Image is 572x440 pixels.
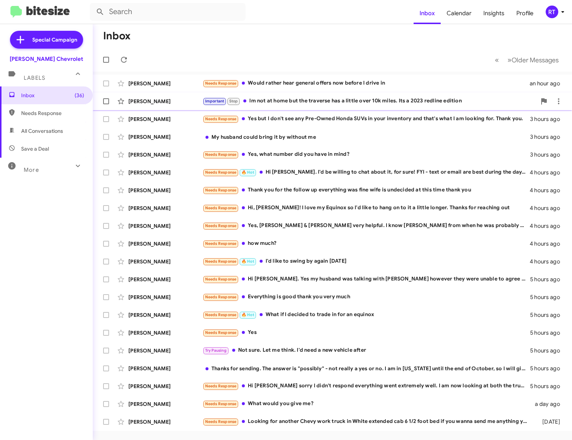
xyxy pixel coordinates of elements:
div: [PERSON_NAME] [128,293,203,301]
div: 5 hours ago [530,347,566,354]
div: I'd like to swing by again [DATE] [203,257,530,266]
div: [PERSON_NAME] Chevrolet [10,55,83,63]
div: 5 hours ago [530,311,566,319]
div: a day ago [533,400,566,408]
button: RT [539,6,564,18]
div: 5 hours ago [530,382,566,390]
div: Thanks for sending. The answer is "possibly" - not really a yes or no. I am in [US_STATE] until t... [203,365,530,372]
div: Hi [PERSON_NAME]. Yes my husband was talking with [PERSON_NAME] however they were unable to agree... [203,275,530,283]
span: All Conversations [21,127,63,135]
div: [PERSON_NAME] [128,80,203,87]
div: 5 hours ago [530,276,566,283]
span: Stop [229,99,238,104]
div: Hi, [PERSON_NAME]! I love my Equinox so I'd like to hang on to it a little longer. Thanks for rea... [203,204,530,212]
span: Needs Response [205,295,237,299]
span: Needs Response [205,188,237,193]
span: Special Campaign [32,36,77,43]
span: Try Pausing [205,348,227,353]
div: Thank you for the follow up everything was fine wife is undecided at this time thank you [203,186,530,194]
div: [PERSON_NAME] [128,418,203,426]
span: More [24,167,39,173]
span: 🔥 Hot [241,259,254,264]
span: Needs Response [205,259,237,264]
div: 4 hours ago [530,204,566,212]
div: Hi [PERSON_NAME]. I'd be willing to chat about it, for sure! FYI - text or email are best during ... [203,168,530,177]
a: Inbox [414,3,441,24]
span: Inbox [21,92,84,99]
div: [PERSON_NAME] [128,204,203,212]
span: Needs Response [205,401,237,406]
div: [PERSON_NAME] [128,347,203,354]
div: [PERSON_NAME] [128,115,203,123]
div: Yes but I don't see any Pre-Owned Honda SUVs in your inventory and that's what I am looking for. ... [203,115,530,123]
div: Hi [PERSON_NAME] sorry I didn't respond everything went extremely well. I am now looking at both ... [203,382,530,390]
div: [PERSON_NAME] [128,133,203,141]
span: Needs Response [205,116,237,121]
input: Search [90,3,246,21]
span: Needs Response [205,330,237,335]
button: Next [503,52,563,68]
a: Profile [510,3,539,24]
div: 5 hours ago [530,329,566,336]
div: 4 hours ago [530,169,566,176]
span: Needs Response [205,152,237,157]
div: 4 hours ago [530,222,566,230]
span: 🔥 Hot [241,312,254,317]
div: [PERSON_NAME] [128,169,203,176]
div: [DATE] [533,418,566,426]
span: Labels [24,75,45,81]
span: Save a Deal [21,145,49,152]
span: « [495,55,499,65]
a: Special Campaign [10,31,83,49]
div: 4 hours ago [530,187,566,194]
div: 5 hours ago [530,365,566,372]
div: [PERSON_NAME] [128,329,203,336]
div: What if I decided to trade in for an equinox [203,311,530,319]
span: Needs Response [205,277,237,282]
div: My husband could bring it by without me [203,133,530,141]
div: What would you give me? [203,400,533,408]
div: [PERSON_NAME] [128,151,203,158]
div: Im not at home but the traverse has a little over 10k miles. Its a 2023 redline edition [203,97,536,105]
div: Yes [203,328,530,337]
div: [PERSON_NAME] [128,276,203,283]
div: Everything is good thank you very much [203,293,530,301]
div: an hour ago [530,80,566,87]
div: RT [546,6,558,18]
div: 4 hours ago [530,240,566,247]
div: Would rather hear general offers now before I drive in [203,79,530,88]
nav: Page navigation example [491,52,563,68]
div: 4 hours ago [530,258,566,265]
div: [PERSON_NAME] [128,311,203,319]
div: [PERSON_NAME] [128,400,203,408]
div: [PERSON_NAME] [128,382,203,390]
span: Needs Response [205,384,237,388]
span: Needs Response [205,170,237,175]
div: [PERSON_NAME] [128,365,203,372]
span: Older Messages [512,56,559,64]
div: [PERSON_NAME] [128,258,203,265]
h1: Inbox [103,30,131,42]
span: Needs Response [205,312,237,317]
span: 🔥 Hot [241,170,254,175]
button: Previous [490,52,503,68]
div: 5 hours ago [530,293,566,301]
span: Needs Response [205,206,237,210]
div: Not sure. Let me think. I'd need a new vehicle after [203,346,530,355]
span: (36) [75,92,84,99]
a: Calendar [441,3,477,24]
span: Needs Response [205,419,237,424]
div: [PERSON_NAME] [128,222,203,230]
div: [PERSON_NAME] [128,240,203,247]
span: Needs Response [205,241,237,246]
span: Needs Response [205,81,237,86]
a: Insights [477,3,510,24]
div: how much? [203,239,530,248]
span: Needs Response [21,109,84,117]
div: 3 hours ago [530,115,566,123]
div: 3 hours ago [530,133,566,141]
div: [PERSON_NAME] [128,187,203,194]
